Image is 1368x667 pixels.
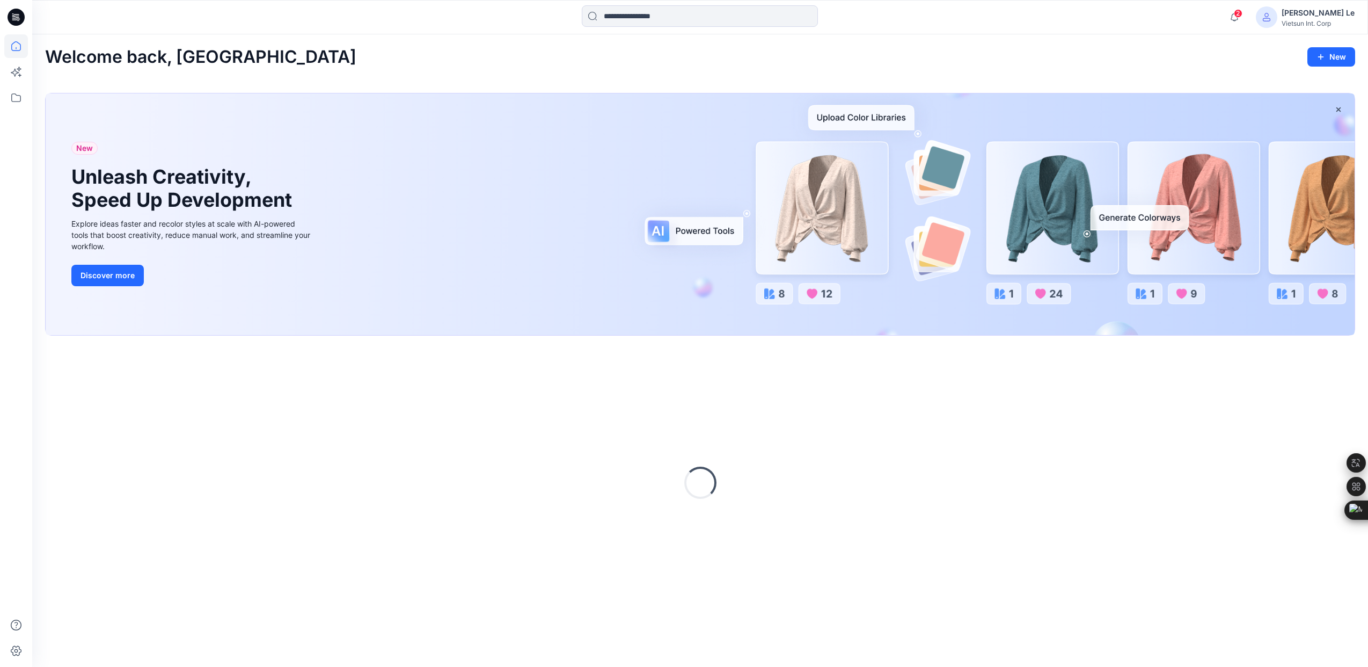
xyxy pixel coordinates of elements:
button: Discover more [71,265,144,286]
h1: Unleash Creativity, Speed Up Development [71,165,297,212]
button: New [1307,47,1355,67]
div: [PERSON_NAME] Le [1282,6,1355,19]
div: Vietsun Int. Corp [1282,19,1355,27]
h2: Welcome back, [GEOGRAPHIC_DATA] [45,47,356,67]
span: New [76,142,93,155]
span: 2 [1234,9,1242,18]
a: Discover more [71,265,313,286]
div: Explore ideas faster and recolor styles at scale with AI-powered tools that boost creativity, red... [71,218,313,252]
svg: avatar [1262,13,1271,21]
